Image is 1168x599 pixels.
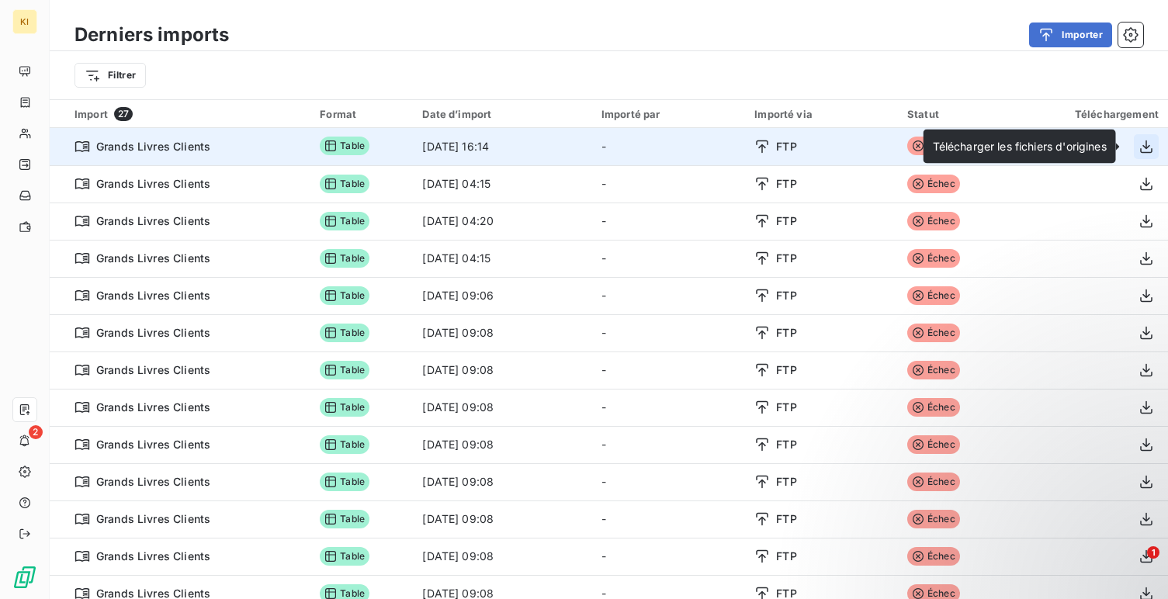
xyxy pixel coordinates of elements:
[320,108,404,120] div: Format
[592,277,745,314] td: -
[96,437,210,452] span: Grands Livres Clients
[96,400,210,415] span: Grands Livres Clients
[413,128,591,165] td: [DATE] 16:14
[601,108,736,120] div: Importé par
[96,288,210,303] span: Grands Livres Clients
[413,500,591,538] td: [DATE] 09:08
[96,511,210,527] span: Grands Livres Clients
[320,510,369,528] span: Table
[776,474,796,490] span: FTP
[592,351,745,389] td: -
[907,137,960,155] span: Échec
[907,398,960,417] span: Échec
[592,165,745,203] td: -
[320,249,369,268] span: Table
[907,249,960,268] span: Échec
[320,361,369,379] span: Table
[1029,23,1112,47] button: Importer
[75,107,301,121] div: Import
[776,362,796,378] span: FTP
[413,389,591,426] td: [DATE] 09:08
[320,398,369,417] span: Table
[413,426,591,463] td: [DATE] 09:08
[776,139,796,154] span: FTP
[592,389,745,426] td: -
[320,435,369,454] span: Table
[907,286,960,305] span: Échec
[96,474,210,490] span: Grands Livres Clients
[96,549,210,564] span: Grands Livres Clients
[413,538,591,575] td: [DATE] 09:08
[907,212,960,230] span: Échec
[96,362,210,378] span: Grands Livres Clients
[592,128,745,165] td: -
[933,140,1107,153] span: Télécharger les fichiers d'origines
[907,324,960,342] span: Échec
[320,212,369,230] span: Table
[413,165,591,203] td: [DATE] 04:15
[592,463,745,500] td: -
[776,288,796,303] span: FTP
[12,9,37,34] div: KI
[592,538,745,575] td: -
[776,511,796,527] span: FTP
[907,361,960,379] span: Échec
[29,425,43,439] span: 2
[1147,546,1159,559] span: 1
[114,107,133,121] span: 27
[754,108,889,120] div: Importé via
[75,63,146,88] button: Filtrer
[776,176,796,192] span: FTP
[858,448,1168,557] iframe: Intercom notifications message
[96,176,210,192] span: Grands Livres Clients
[776,549,796,564] span: FTP
[320,175,369,193] span: Table
[96,213,210,229] span: Grands Livres Clients
[320,324,369,342] span: Table
[776,437,796,452] span: FTP
[413,351,591,389] td: [DATE] 09:08
[413,203,591,240] td: [DATE] 04:20
[12,565,37,590] img: Logo LeanPay
[776,213,796,229] span: FTP
[320,286,369,305] span: Table
[592,426,745,463] td: -
[96,139,210,154] span: Grands Livres Clients
[413,314,591,351] td: [DATE] 09:08
[592,500,745,538] td: -
[907,175,960,193] span: Échec
[320,137,369,155] span: Table
[592,203,745,240] td: -
[776,400,796,415] span: FTP
[907,435,960,454] span: Échec
[1115,546,1152,583] iframe: Intercom live chat
[413,277,591,314] td: [DATE] 09:06
[75,21,229,49] h3: Derniers imports
[776,325,796,341] span: FTP
[592,314,745,351] td: -
[413,240,591,277] td: [DATE] 04:15
[320,473,369,491] span: Table
[320,547,369,566] span: Table
[776,251,796,266] span: FTP
[592,240,745,277] td: -
[907,108,1004,120] div: Statut
[1023,108,1159,120] div: Téléchargement
[96,251,210,266] span: Grands Livres Clients
[422,108,582,120] div: Date d’import
[96,325,210,341] span: Grands Livres Clients
[413,463,591,500] td: [DATE] 09:08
